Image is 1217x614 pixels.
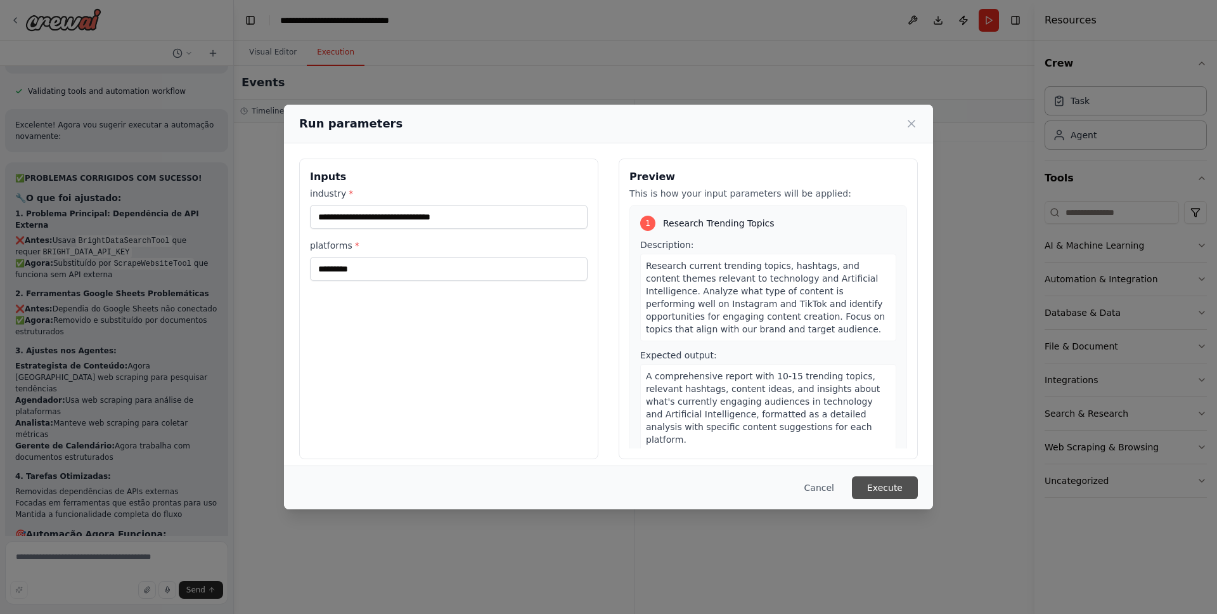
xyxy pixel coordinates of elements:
div: 1 [640,216,655,231]
span: Research current trending topics, hashtags, and content themes relevant to technology and Artific... [646,261,885,334]
h2: Run parameters [299,115,402,133]
label: industry [310,187,588,200]
button: Cancel [794,476,844,499]
label: platforms [310,239,588,252]
span: Research Trending Topics [663,217,775,230]
h3: Inputs [310,169,588,185]
h3: Preview [629,169,907,185]
p: This is how your input parameters will be applied: [629,187,907,200]
button: Execute [852,476,918,499]
span: Description: [640,240,693,250]
span: A comprehensive report with 10-15 trending topics, relevant hashtags, content ideas, and insights... [646,371,880,445]
span: Expected output: [640,350,717,360]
